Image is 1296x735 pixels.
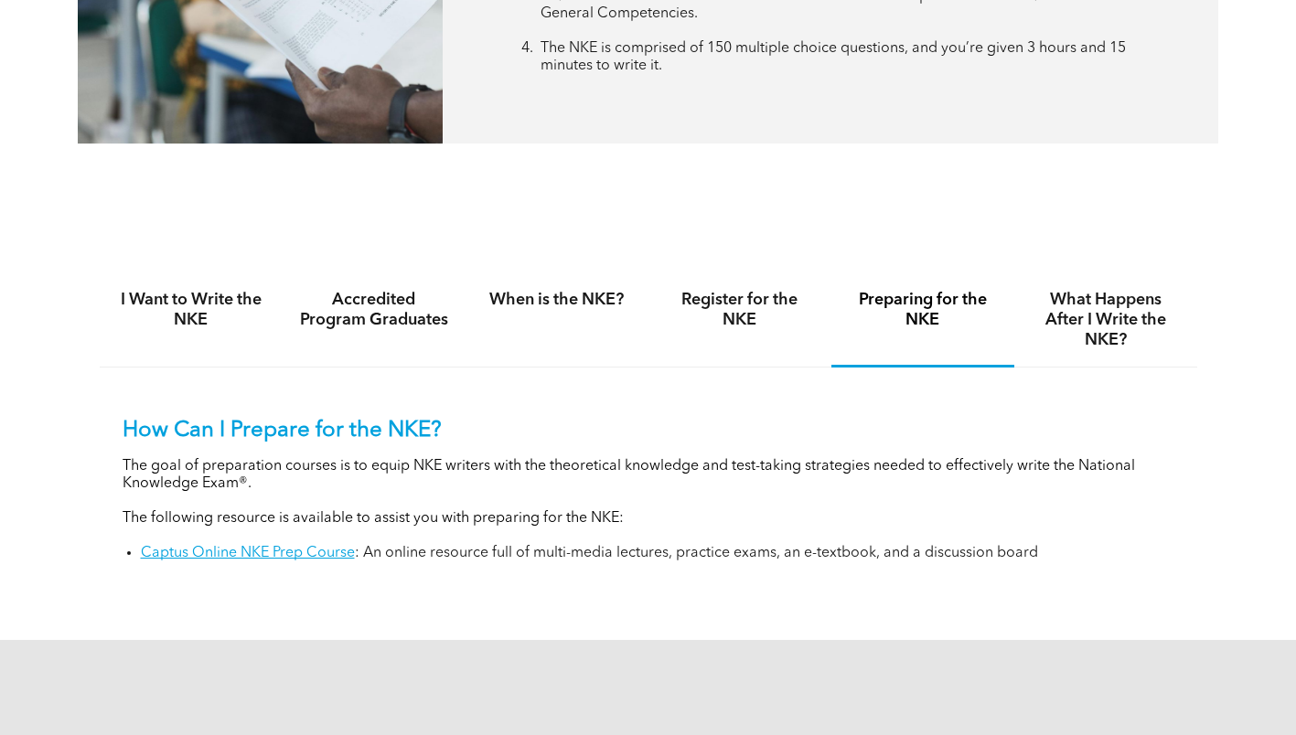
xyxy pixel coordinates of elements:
[299,290,449,330] h4: Accredited Program Graduates
[665,290,815,330] h4: Register for the NKE
[123,458,1174,493] p: The goal of preparation courses is to equip NKE writers with the theoretical knowledge and test-t...
[541,41,1126,73] span: The NKE is comprised of 150 multiple choice questions, and you’re given 3 hours and 15 minutes to...
[141,546,355,560] a: Captus Online NKE Prep Course
[123,418,1174,444] p: How Can I Prepare for the NKE?
[116,290,266,330] h4: I Want to Write the NKE
[482,290,632,310] h4: When is the NKE?
[1031,290,1181,350] h4: What Happens After I Write the NKE?
[848,290,998,330] h4: Preparing for the NKE
[123,510,1174,527] p: The following resource is available to assist you with preparing for the NKE:
[141,545,1174,562] li: : An online resource full of multi-media lectures, practice exams, an e-textbook, and a discussio...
